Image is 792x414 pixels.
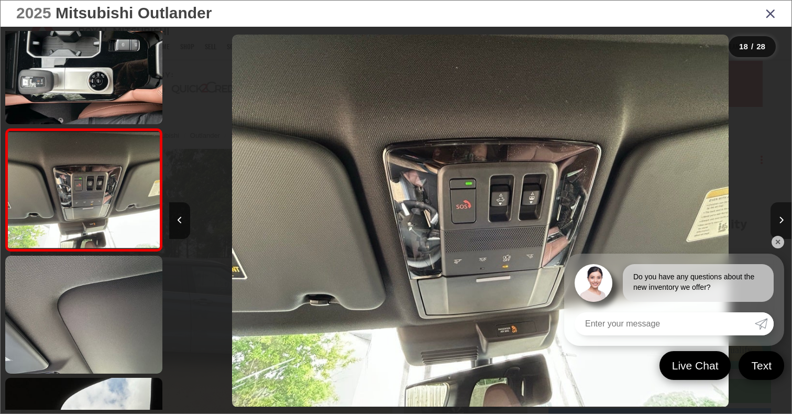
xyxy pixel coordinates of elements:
div: 2025 Mitsubishi Outlander SEL 17 [169,35,791,407]
span: Live Chat [667,358,724,373]
button: Next image [771,202,791,239]
button: Previous image [169,202,190,239]
span: Text [746,358,777,373]
img: 2025 Mitsubishi Outlander SEL [232,35,729,407]
span: 2025 [16,4,51,21]
a: Submit [755,312,774,335]
div: Do you have any questions about the new inventory we offer? [623,264,774,302]
i: Close gallery [765,6,776,20]
img: 2025 Mitsubishi Outlander SEL [6,132,161,248]
span: 28 [756,42,765,51]
a: Text [739,351,784,380]
span: Mitsubishi Outlander [56,4,212,21]
a: Live Chat [659,351,731,380]
img: Agent profile photo [575,264,612,302]
input: Enter your message [575,312,755,335]
img: 2025 Mitsubishi Outlander SEL [4,5,164,125]
span: 18 [739,42,748,51]
span: / [750,43,754,50]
